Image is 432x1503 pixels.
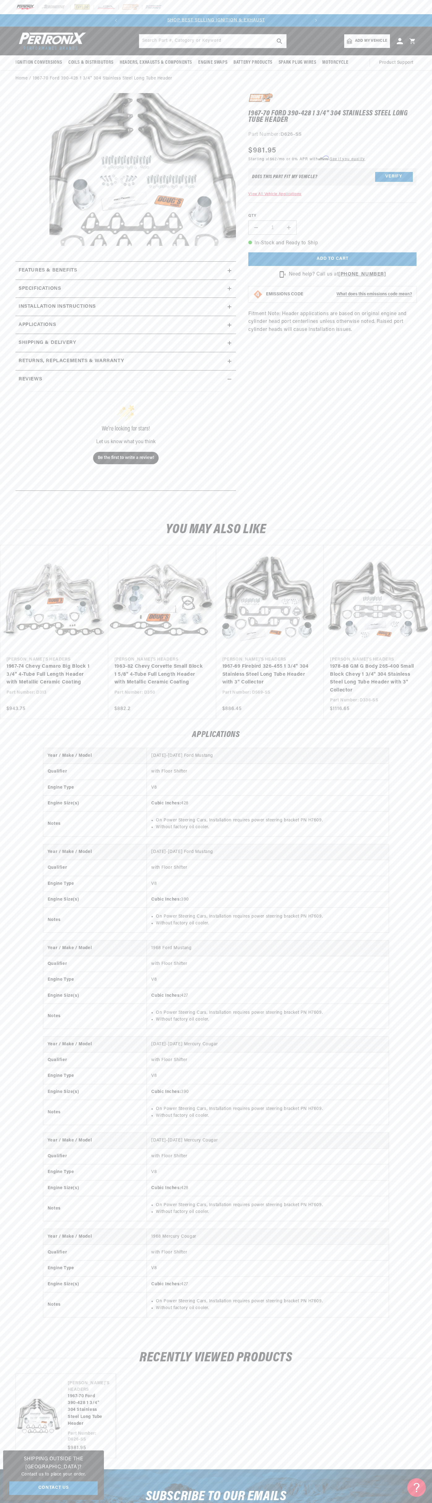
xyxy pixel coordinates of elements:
[156,1009,384,1016] li: On Power Steering Cars, Installation requires power steering bracket PN H7609.
[147,972,389,988] td: V8
[151,1090,181,1094] strong: Cubic Inches:
[43,860,147,876] th: Qualifier
[344,34,390,48] a: Add my vehicle
[276,55,319,70] summary: Spark Plug Wires
[19,321,56,329] span: Applications
[147,1164,389,1180] td: V8
[43,844,147,860] th: Year / Make / Model
[156,1305,384,1312] li: Without factory oil cooler.
[147,764,389,780] td: with Floor Shifter
[43,956,147,972] th: Qualifier
[248,252,417,266] button: Add to cart
[330,663,419,694] a: 1978-88 GM G Body 265-400 Small Block Chevy 1 3/4" 304 Stainless Steel Long Tube Header with 3" C...
[43,748,147,764] th: Year / Make / Model
[289,271,386,279] p: Need help? Call us at
[43,1133,147,1149] th: Year / Make / Model
[43,764,147,780] th: Qualifier
[248,145,276,156] span: $981.95
[120,59,192,66] span: Headers, Exhausts & Components
[9,1455,98,1471] h3: Shipping Outside the [GEOGRAPHIC_DATA]?
[156,1202,384,1209] li: On Power Steering Cars, Installation requires power steering bracket PN H7609.
[147,1084,389,1100] td: 390
[147,748,389,764] td: [DATE]-[DATE] Ford Mustang
[322,59,348,66] span: Motorcycle
[43,1164,147,1180] th: Engine Type
[147,988,389,1004] td: 427
[19,357,124,365] h2: Returns, Replacements & Warranty
[151,801,181,806] strong: Cubic Inches:
[248,110,417,123] h1: 1967-70 Ford 390-428 1 3/4" 304 Stainless Steel Long Tube Header
[15,352,236,370] summary: Returns, Replacements & Warranty
[29,439,222,444] div: Let us know what you think
[147,1133,389,1149] td: [DATE]-[DATE] Mercury Cougar
[379,59,413,66] span: Product Support
[15,370,236,388] summary: Reviews
[139,34,286,48] input: Search Part #, Category or Keyword
[114,663,204,687] a: 1963-82 Chevy Corvette Small Block 1 5/8" 4-Tube Full Length Header with Metallic Ceramic Coating
[248,156,365,162] p: Starting at /mo or 0% APR with .
[43,1100,147,1125] th: Notes
[15,298,236,316] summary: Installation instructions
[43,1084,147,1100] th: Engine Size(s)
[43,1037,147,1052] th: Year / Make / Model
[273,34,286,48] button: search button
[319,55,351,70] summary: Motorcycle
[43,1244,147,1260] th: Qualifier
[43,1148,147,1164] th: Qualifier
[270,157,277,161] span: $62
[151,1282,181,1287] strong: Cubic Inches:
[19,375,42,383] h2: Reviews
[147,860,389,876] td: with Floor Shifter
[65,55,117,70] summary: Coils & Distributors
[147,1052,389,1068] td: with Floor Shifter
[338,272,386,277] strong: [PHONE_NUMBER]
[43,892,147,907] th: Engine Size(s)
[151,897,181,902] strong: Cubic Inches:
[43,795,147,811] th: Engine Size(s)
[15,75,28,82] a: Home
[43,1261,147,1276] th: Engine Type
[147,892,389,907] td: 390
[43,972,147,988] th: Engine Type
[195,55,230,70] summary: Engine Swaps
[19,267,77,275] h2: Features & Benefits
[68,1393,103,1428] a: 1967-70 Ford 390-428 1 3/4" 304 Stainless Steel Long Tube Header
[9,1481,98,1495] a: Contact Us
[233,59,272,66] span: Battery Products
[147,1261,389,1276] td: V8
[156,920,384,927] li: Without factory oil cooler.
[156,1298,384,1305] li: On Power Steering Cars, Installation requires power steering bracket PN H7609.
[156,913,384,920] li: On Power Steering Cars, Installation requires power steering bracket PN H7609.
[15,524,417,536] h2: You may also like
[310,14,322,27] button: Translation missing: en.sections.announcements.next_announcement
[43,876,147,892] th: Engine Type
[29,426,222,432] div: We’re looking for stars!
[147,844,389,860] td: [DATE]-[DATE] Ford Mustang
[147,1229,389,1245] td: 1968 Mercury Cougar
[279,59,316,66] span: Spark Plug Wires
[43,908,147,932] th: Notes
[198,59,227,66] span: Engine Swaps
[253,289,263,299] img: Emissions code
[68,59,113,66] span: Coils & Distributors
[15,316,236,334] a: Applications
[110,14,122,27] button: Translation missing: en.sections.announcements.previous_announcement
[375,172,413,182] button: Verify
[15,75,417,82] nav: breadcrumbs
[6,663,96,687] a: 1967-74 Chevy Camaro Big Block 1 3/4" 4-Tube Full Length Header with Metallic Ceramic Coating
[167,18,265,23] a: SHOP BEST SELLING IGNITION & EXHAUST
[156,1016,384,1023] li: Without factory oil cooler.
[248,213,417,219] label: QTY
[15,93,236,249] media-gallery: Gallery Viewer
[43,780,147,795] th: Engine Type
[151,1186,181,1190] strong: Cubic Inches:
[147,956,389,972] td: with Floor Shifter
[15,55,65,70] summary: Ignition Conversions
[266,292,412,297] button: EMISSIONS CODEWhat does this emissions code mean?
[19,303,96,311] h2: Installation instructions
[336,292,412,297] strong: What does this emissions code mean?
[9,1471,98,1478] p: Contact us to place your order.
[248,239,417,247] p: In-Stock and Ready to Ship
[15,30,87,52] img: Pertronix
[355,38,387,44] span: Add my vehicle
